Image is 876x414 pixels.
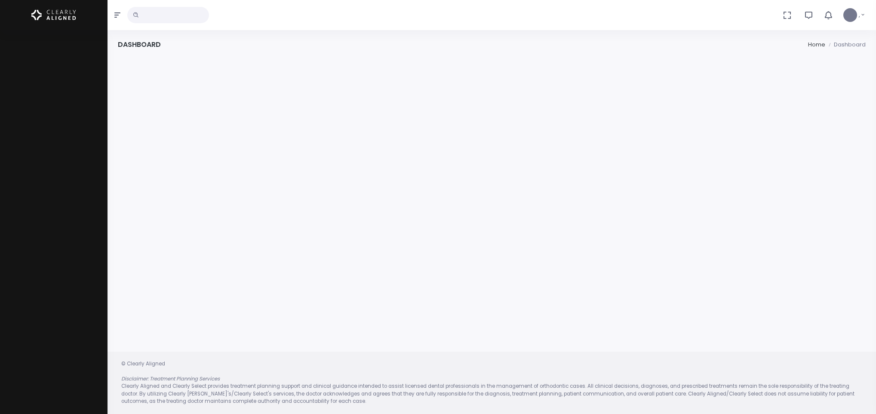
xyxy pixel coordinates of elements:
div: © Clearly Aligned Clearly Aligned and Clearly Select provides treatment planning support and clin... [113,360,871,405]
span: , [859,11,860,19]
li: Home [808,40,825,49]
li: Dashboard [825,40,866,49]
em: Disclaimer: Treatment Planning Services [121,375,220,382]
img: Logo Horizontal [31,6,76,24]
h4: Dashboard [118,40,161,49]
